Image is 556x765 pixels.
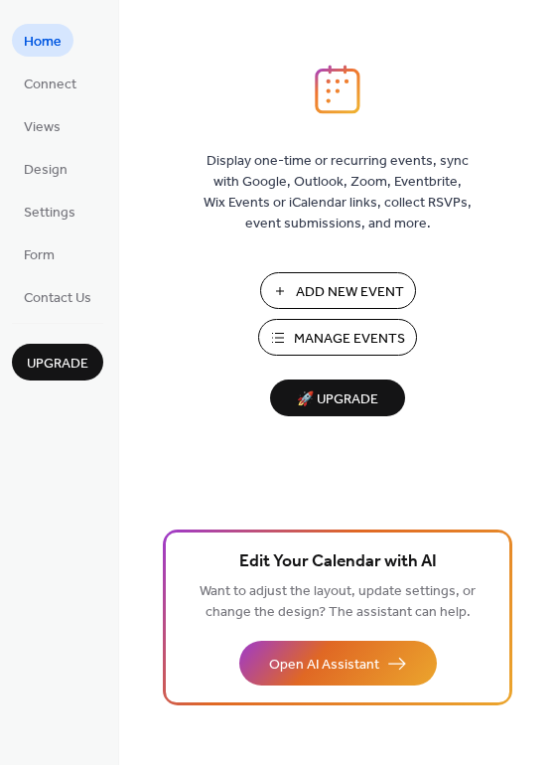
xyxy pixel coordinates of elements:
[270,380,405,416] button: 🚀 Upgrade
[282,386,393,413] span: 🚀 Upgrade
[294,329,405,350] span: Manage Events
[239,641,437,686] button: Open AI Assistant
[24,117,61,138] span: Views
[12,152,79,185] a: Design
[12,195,87,228] a: Settings
[315,65,360,114] img: logo_icon.svg
[12,280,103,313] a: Contact Us
[258,319,417,356] button: Manage Events
[24,75,76,95] span: Connect
[24,32,62,53] span: Home
[296,282,404,303] span: Add New Event
[12,24,73,57] a: Home
[12,344,103,381] button: Upgrade
[12,109,72,142] a: Views
[24,203,75,224] span: Settings
[200,578,476,626] span: Want to adjust the layout, update settings, or change the design? The assistant can help.
[24,245,55,266] span: Form
[260,272,416,309] button: Add New Event
[27,354,88,375] span: Upgrade
[204,151,472,234] span: Display one-time or recurring events, sync with Google, Outlook, Zoom, Eventbrite, Wix Events or ...
[269,655,379,676] span: Open AI Assistant
[12,237,67,270] a: Form
[24,288,91,309] span: Contact Us
[24,160,68,181] span: Design
[239,548,437,576] span: Edit Your Calendar with AI
[12,67,88,99] a: Connect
